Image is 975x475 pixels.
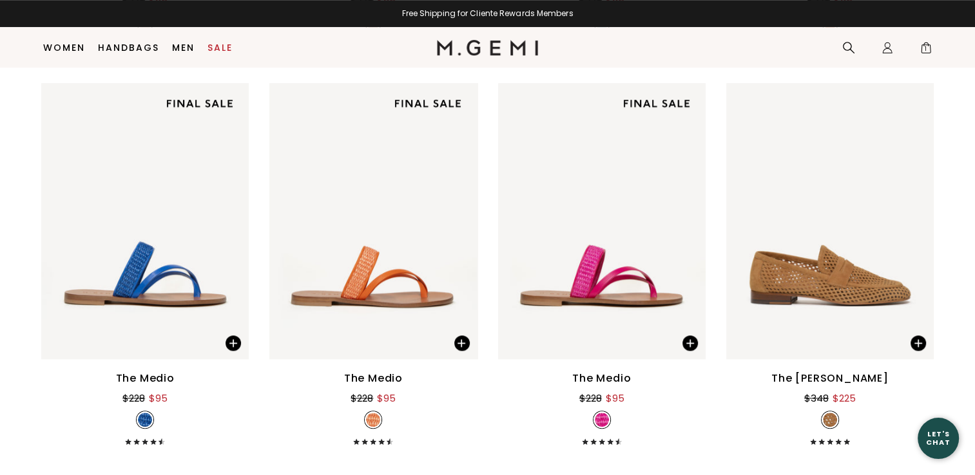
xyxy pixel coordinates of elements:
img: The Medio [706,83,913,359]
div: The [PERSON_NAME] [771,371,889,386]
span: 1 [920,44,932,57]
img: The Medio [249,83,456,359]
div: $95 [377,391,396,406]
div: $228 [122,391,145,406]
div: $95 [149,391,168,406]
img: final sale tag [386,91,469,116]
div: $228 [351,391,373,406]
div: The Medio [344,371,403,386]
a: Women [43,42,85,53]
img: v_7319118839867_SWATCH_50x.jpg [138,413,152,427]
img: M.Gemi [437,40,538,55]
div: $228 [579,391,602,406]
img: v_7319118872635_SWATCH_50x.jpg [366,413,380,427]
a: Handbags [98,42,159,53]
a: The Mediofinal sale tagThe Mediofinal sale tagThe Medio$228$95 [498,83,706,445]
img: The Medio [498,83,706,359]
div: The Medio [116,371,175,386]
div: $348 [804,391,829,406]
a: The Mediofinal sale tagThe Mediofinal sale tagThe Medio$228$95 [41,83,249,445]
div: $225 [833,391,856,406]
div: Let's Chat [918,430,959,446]
img: The Sacca Donna Lattice [726,83,934,359]
img: The Medio [41,83,249,359]
div: $95 [606,391,624,406]
img: v_7319118905403_SWATCH_50x.jpg [595,413,609,427]
img: final sale tag [158,91,241,116]
img: v_7320306319419_SWATCH_50x.jpg [823,413,837,427]
img: The Medio [269,83,477,359]
div: The Medio [572,371,631,386]
img: The Medio [477,83,684,359]
a: Sale [208,42,233,53]
img: final sale tag [615,91,698,116]
a: Men [172,42,195,53]
a: The Mediofinal sale tagThe Mediofinal sale tagThe Medio$228$95 [269,83,477,445]
a: The Sacca Donna LatticeThe Sacca Donna LatticeThe [PERSON_NAME]$348$225 [726,83,934,445]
